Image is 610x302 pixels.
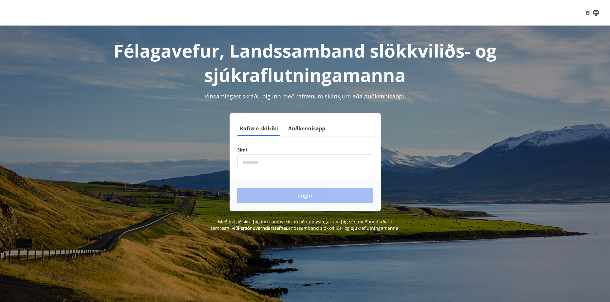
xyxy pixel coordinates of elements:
[210,219,400,231] span: Með því að skrá þig inn samþykkir þú að upplýsingar um þig séu meðhöndlaðar í samræmi við Landssa...
[238,225,286,231] a: Persónuverndarstefna
[205,92,406,100] span: Vinsamlegast skráðu þig inn með rafrænum skilríkjum eða Auðkennisappi.
[286,121,328,136] button: Auðkennisapp
[237,121,281,136] button: Rafræn skilríki
[237,147,373,153] label: Sími
[82,38,528,87] h1: Félagavefur, Landssamband slökkviliðs- og sjúkraflutningamanna
[582,7,602,19] button: ÍS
